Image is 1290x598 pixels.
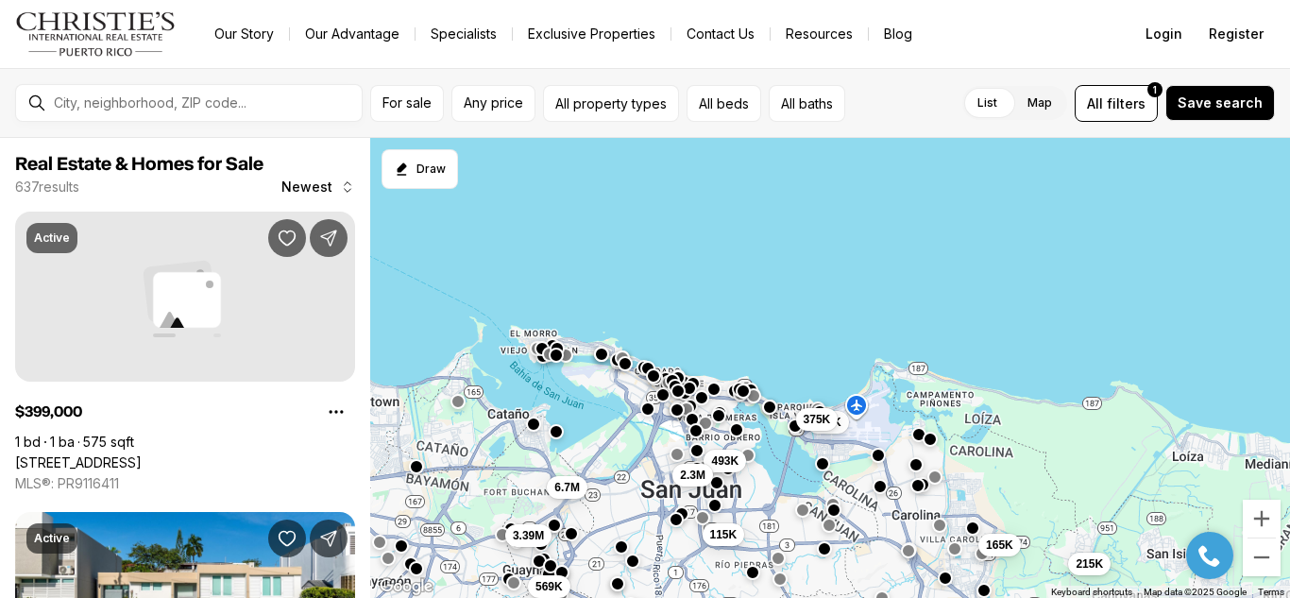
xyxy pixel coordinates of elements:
[317,393,355,431] button: Property options
[703,523,745,546] button: 115K
[986,538,1013,553] span: 165K
[687,85,761,122] button: All beds
[310,219,348,257] button: Share Property
[869,21,927,47] a: Blog
[268,219,306,257] button: Save Property: 6165 AVENUE ISLA VERDE #1450
[505,524,552,547] button: 3.39M
[1153,82,1157,97] span: 1
[1134,15,1194,53] button: Login
[270,168,366,206] button: Newest
[535,579,563,594] span: 569K
[1146,26,1182,42] span: Login
[711,453,738,469] span: 493K
[310,520,348,557] button: Share Property
[370,85,444,122] button: For sale
[704,450,746,472] button: 493K
[15,454,142,471] a: 6165 AVENUE ISLA VERDE #1450, CAROLINA PR, 00979
[1258,587,1284,597] a: Terms (opens in new tab)
[1012,86,1067,120] label: Map
[978,534,1021,556] button: 165K
[528,575,570,598] button: 569K
[554,480,580,495] span: 6.7M
[513,21,670,47] a: Exclusive Properties
[1243,500,1281,538] button: Zoom in
[1068,553,1111,575] button: 215K
[962,86,1012,120] label: List
[1209,26,1264,42] span: Register
[1178,95,1263,111] span: Save search
[1087,94,1103,113] span: All
[814,415,841,430] span: 399K
[199,21,289,47] a: Our Story
[464,95,523,111] span: Any price
[15,155,263,174] span: Real Estate & Homes for Sale
[268,520,306,557] button: Save Property: A12 CALLE 4
[1107,94,1146,113] span: filters
[416,21,512,47] a: Specialists
[1144,587,1247,597] span: Map data ©2025 Google
[769,85,845,122] button: All baths
[290,21,415,47] a: Our Advantage
[15,11,177,57] img: logo
[680,468,705,483] span: 2.3M
[771,21,868,47] a: Resources
[543,85,679,122] button: All property types
[796,408,839,431] button: 375K
[451,85,535,122] button: Any price
[804,412,831,427] span: 375K
[710,527,738,542] span: 115K
[382,149,458,189] button: Start drawing
[1075,85,1158,122] button: Allfilters1
[1243,538,1281,576] button: Zoom out
[513,528,544,543] span: 3.39M
[281,179,332,195] span: Newest
[1165,85,1275,121] button: Save search
[1076,556,1103,572] span: 215K
[672,464,713,487] button: 2.3M
[34,231,70,246] p: Active
[547,476,587,499] button: 6.7M
[34,531,70,546] p: Active
[671,21,770,47] button: Contact Us
[382,95,432,111] span: For sale
[15,179,79,195] p: 637 results
[1197,15,1275,53] button: Register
